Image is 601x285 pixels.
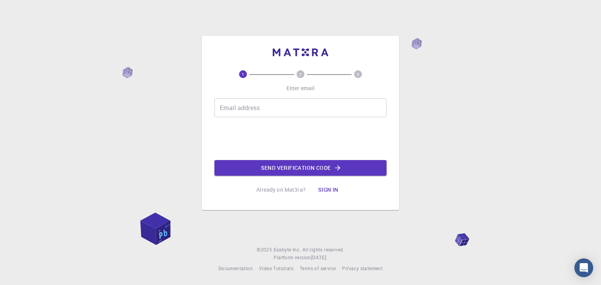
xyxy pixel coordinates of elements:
[300,265,336,271] span: Terms of service
[274,254,311,262] span: Platform version
[259,265,293,271] span: Video Tutorials
[311,254,327,262] a: [DATE].
[302,246,344,254] span: All rights reserved.
[312,182,345,198] button: Sign in
[218,265,253,271] span: Documentation
[342,265,383,273] a: Privacy statement
[342,265,383,271] span: Privacy statement
[274,246,301,254] a: Exabyte Inc.
[311,254,327,260] span: [DATE] .
[218,265,253,273] a: Documentation
[242,71,244,77] text: 1
[300,265,336,273] a: Terms of service
[274,246,301,253] span: Exabyte Inc.
[574,258,593,277] div: Open Intercom Messenger
[357,71,359,77] text: 3
[299,71,302,77] text: 2
[241,123,360,154] iframe: reCAPTCHA
[214,160,387,176] button: Send verification code
[286,84,315,92] p: Enter email
[259,265,293,273] a: Video Tutorials
[256,186,306,194] p: Already on Mat3ra?
[257,246,273,254] span: © 2025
